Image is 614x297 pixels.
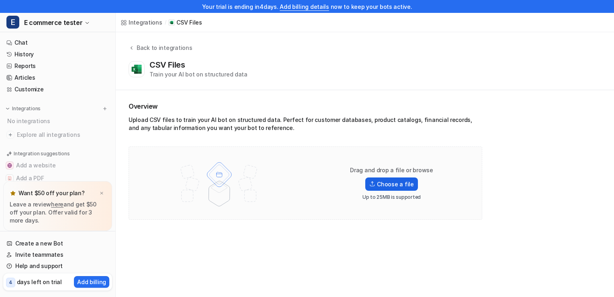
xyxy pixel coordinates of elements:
[17,278,62,286] p: days left on trial
[170,21,174,25] img: CSV Files icon
[134,43,192,52] div: Back to integrations
[3,72,112,83] a: Articles
[129,43,192,60] button: Back to integrations
[3,84,112,95] a: Customize
[167,155,272,211] img: File upload illustration
[12,105,41,112] p: Integrations
[149,60,188,70] div: CSV Files
[3,60,112,72] a: Reports
[18,189,85,197] p: Want $50 off your plan?
[280,3,329,10] a: Add billing details
[369,181,375,187] img: Upload icon
[168,19,202,27] a: CSV Files iconCSV Files
[3,249,112,260] a: Invite teammates
[10,200,106,225] p: Leave a review and get $50 off your plan. Offer valid for 3 more days.
[17,128,109,141] span: Explore all integrations
[121,18,162,27] a: Integrations
[176,19,202,27] p: CSV Files
[74,276,109,288] button: Add billing
[3,129,112,140] a: Explore all integrations
[3,238,112,249] a: Create a new Bot
[102,106,108,111] img: menu_add.svg
[3,49,112,60] a: History
[3,260,112,272] a: Help and support
[6,16,19,29] span: E
[99,191,104,196] img: x
[3,172,112,185] button: Add a PDFAdd a PDF
[5,114,112,128] div: No integrations
[51,201,63,208] a: here
[362,194,421,200] p: Up to 25MB is supported
[7,176,12,181] img: Add a PDF
[24,17,82,28] span: E commerce tester
[77,278,106,286] p: Add billing
[9,279,12,286] p: 4
[350,166,433,174] p: Drag and drop a file or browse
[3,105,43,113] button: Integrations
[165,19,166,26] span: /
[5,106,10,111] img: expand menu
[6,131,14,139] img: explore all integrations
[3,37,112,48] a: Chat
[7,163,12,168] img: Add a website
[149,70,248,78] div: Train your AI bot on structured data
[129,101,482,111] h2: Overview
[129,18,162,27] div: Integrations
[3,159,112,172] button: Add a websiteAdd a website
[129,116,482,135] div: Upload CSV files to train your AI bot on structured data. Perfect for customer databases, product...
[14,150,70,157] p: Integration suggestions
[10,190,16,196] img: star
[365,177,418,191] label: Choose a file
